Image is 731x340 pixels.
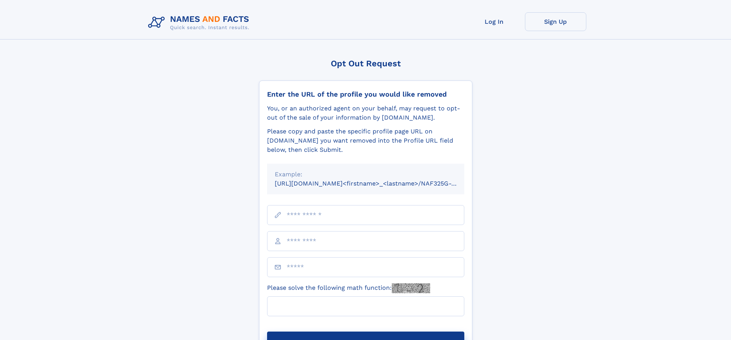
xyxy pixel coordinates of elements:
[267,283,430,293] label: Please solve the following math function:
[275,170,457,179] div: Example:
[267,127,464,154] div: Please copy and paste the specific profile page URL on [DOMAIN_NAME] you want removed into the Pr...
[259,59,472,68] div: Opt Out Request
[267,90,464,99] div: Enter the URL of the profile you would like removed
[275,180,479,187] small: [URL][DOMAIN_NAME]<firstname>_<lastname>/NAF325G-xxxxxxxx
[267,104,464,122] div: You, or an authorized agent on your behalf, may request to opt-out of the sale of your informatio...
[145,12,256,33] img: Logo Names and Facts
[464,12,525,31] a: Log In
[525,12,586,31] a: Sign Up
